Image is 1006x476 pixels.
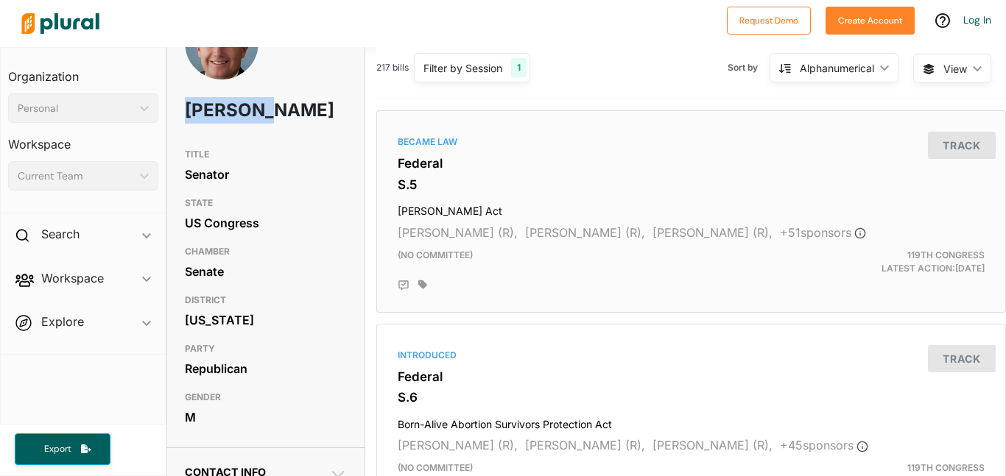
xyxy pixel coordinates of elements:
span: + 51 sponsor s [780,225,866,240]
h4: Born-Alive Abortion Survivors Protection Act [398,411,985,431]
h3: Organization [8,55,158,88]
span: Sort by [728,61,770,74]
div: Current Team [18,168,134,184]
button: Request Demo [727,7,811,35]
span: 119th Congress [907,249,985,260]
h3: GENDER [185,388,347,406]
button: Track [928,345,996,372]
div: US Congress [185,212,347,234]
div: Became Law [398,135,985,149]
a: Create Account [826,12,915,27]
div: Filter by Session [423,60,502,76]
h3: Workspace [8,123,158,155]
div: Introduced [398,349,985,362]
h3: PARTY [185,340,347,358]
div: Personal [18,101,134,116]
h3: CHAMBER [185,243,347,260]
button: Track [928,132,996,159]
h4: [PERSON_NAME] Act [398,198,985,218]
div: Add Position Statement [398,280,409,291]
div: Latest Action: [DATE] [792,249,996,275]
span: [PERSON_NAME] (R), [653,438,773,452]
h1: [PERSON_NAME] [185,88,282,132]
h3: DISTRICT [185,291,347,309]
a: Request Demo [727,12,811,27]
div: Republican [185,358,347,380]
span: [PERSON_NAME] (R), [398,225,518,240]
div: Alphanumerical [800,60,874,76]
span: [PERSON_NAME] (R), [398,438,518,452]
h3: TITLE [185,146,347,163]
h3: STATE [185,194,347,212]
div: M [185,406,347,428]
button: Export [15,433,110,465]
div: Add tags [418,280,427,290]
h3: S.5 [398,177,985,192]
div: [US_STATE] [185,309,347,331]
a: Log In [963,13,991,26]
h3: S.6 [398,390,985,405]
div: Senate [185,260,347,283]
h3: Federal [398,369,985,384]
div: 1 [511,58,527,77]
div: Senator [185,163,347,185]
span: Export [34,443,81,455]
div: (no committee) [387,249,792,275]
span: View [943,61,967,77]
span: [PERSON_NAME] (R), [653,225,773,240]
span: [PERSON_NAME] (R), [525,438,645,452]
span: [PERSON_NAME] (R), [525,225,645,240]
img: Headshot of Mike Lee [185,6,258,96]
h3: Federal [398,156,985,171]
span: 217 bills [376,61,409,74]
button: Create Account [826,7,915,35]
span: 119th Congress [907,462,985,473]
span: + 45 sponsor s [780,438,868,452]
h2: Search [41,226,80,242]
